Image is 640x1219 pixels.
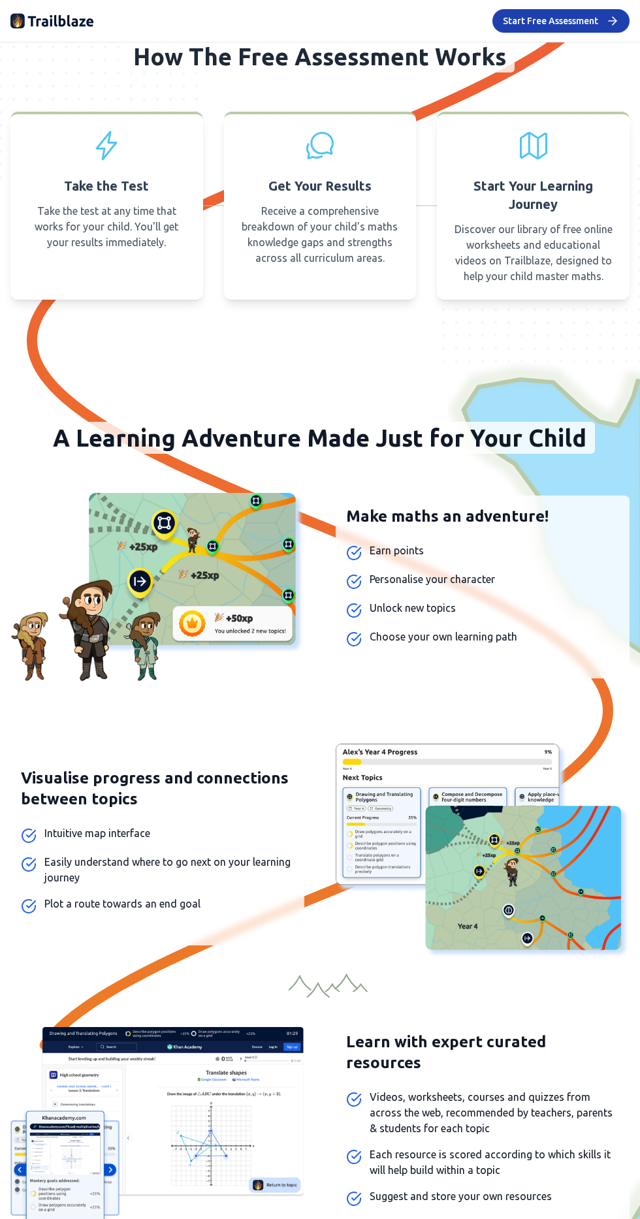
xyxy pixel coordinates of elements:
button: Start Free Assessment [492,9,630,33]
span: Intuitive map interface [44,825,150,841]
span: A Learning Adventure Made Just for Your Child [46,422,595,454]
span: Choose your own learning path [370,629,517,644]
h3: Take the Test [64,177,149,195]
span: Easily understand where to go next on your learning journey [44,854,294,885]
p: Discover our library of free online worksheets and educational videos on Trailblaze, designed to ... [453,221,614,284]
img: Multiple paths with confetti animation [10,493,304,681]
h3: Start Your Learning Journey [453,177,614,214]
span: Personalise your character [370,571,495,587]
span: How The Free Assessment Works [126,40,515,72]
h3: Visualise progress and connections between topics [21,768,294,810]
span: Earn points [370,543,424,558]
span: Unlock new topics [370,600,456,616]
h3: Learn with expert curated resources [346,1032,619,1073]
span: Each resource is scored according to which skills it will help build within a topic [370,1147,619,1178]
h3: Get Your Results [268,177,372,195]
p: Take the test at any time that works for your child. You'll get your results immediately. [26,203,187,250]
span: Videos, worksheets, courses and quizzes from across the web, recommended by teachers, parents & s... [370,1089,619,1136]
span: Suggest and store your own resources [370,1188,552,1204]
span: Plot a route towards an end goal [44,896,200,911]
img: Connected learning map visualization [336,744,630,958]
p: Receive a comprehensive breakdown of your child's maths knowledge gaps and strengths across all c... [240,203,401,266]
button: Take the TestTake the test at any time that works for your child. You'll get your results immedia... [10,112,203,300]
h3: Make maths an adventure! [346,506,619,527]
a: Start Free Assessment [492,14,630,26]
img: Trailblaze [10,10,94,31]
